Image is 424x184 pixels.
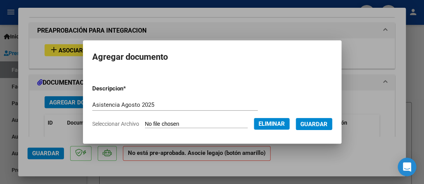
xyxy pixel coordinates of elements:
span: Guardar [300,121,327,128]
button: Guardar [296,118,332,130]
div: Open Intercom Messenger [398,158,416,176]
span: Eliminar [259,120,285,127]
p: Descripcion [92,84,164,93]
button: Eliminar [254,118,290,130]
span: Seleccionar Archivo [92,121,139,127]
h2: Agregar documento [92,50,332,64]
